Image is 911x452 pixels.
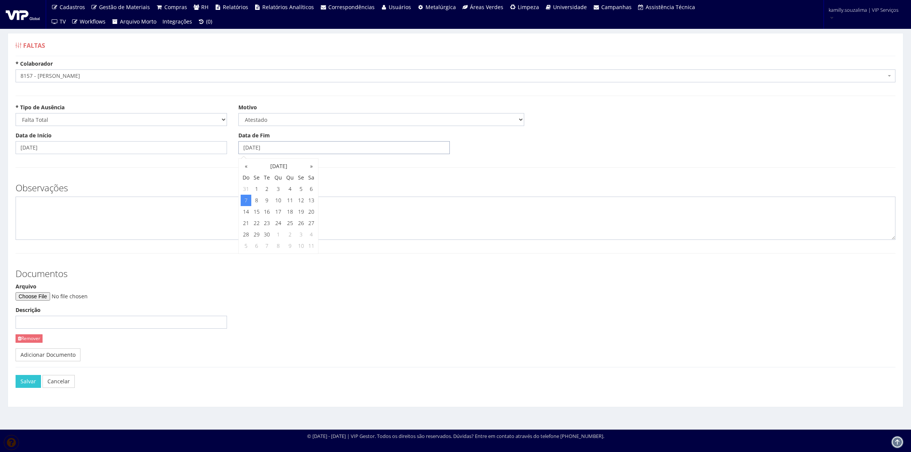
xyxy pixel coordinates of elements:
span: Universidade [553,3,587,11]
span: Gestão de Materiais [99,3,150,11]
td: 28 [241,229,251,240]
label: Arquivo [16,283,36,290]
td: 6 [251,240,262,252]
span: kamilly.souzalima | VIP Serviços [829,6,898,14]
td: 24 [272,217,284,229]
h3: Observações [16,183,895,193]
td: 10 [272,195,284,206]
span: Workflows [80,18,106,25]
span: Usuários [389,3,411,11]
span: RH [201,3,208,11]
th: Qu [272,172,284,183]
span: Compras [164,3,187,11]
td: 8 [251,195,262,206]
td: 3 [272,183,284,195]
td: 25 [284,217,296,229]
td: 16 [262,206,272,217]
a: Arquivo Morto [109,14,159,29]
label: Data de Fim [238,132,270,139]
span: Arquivo Morto [120,18,156,25]
span: Limpeza [518,3,539,11]
td: 27 [306,217,316,229]
th: Te [262,172,272,183]
a: Workflows [69,14,109,29]
td: 9 [284,240,296,252]
label: Motivo [238,104,257,111]
label: Data de Início [16,132,52,139]
span: Faltas [23,41,45,50]
td: 5 [296,183,306,195]
td: 2 [284,229,296,240]
label: * Tipo de Ausência [16,104,65,111]
h3: Documentos [16,269,895,279]
span: Relatórios Analíticos [262,3,314,11]
td: 29 [251,229,262,240]
td: 6 [306,183,316,195]
span: TV [60,18,66,25]
td: 15 [251,206,262,217]
td: 30 [262,229,272,240]
td: 7 [241,195,251,206]
a: Cancelar [43,375,75,388]
span: Assistência Técnica [646,3,695,11]
td: 14 [241,206,251,217]
span: Cadastros [60,3,85,11]
td: 13 [306,195,316,206]
span: Relatórios [223,3,248,11]
td: 21 [241,217,251,229]
span: (0) [206,18,212,25]
td: 17 [272,206,284,217]
th: Se [296,172,306,183]
th: Qu [284,172,296,183]
td: 31 [241,183,251,195]
span: Metalúrgica [426,3,456,11]
td: 4 [306,229,316,240]
td: 19 [296,206,306,217]
td: 1 [272,229,284,240]
img: logo [6,9,40,20]
th: Do [241,172,251,183]
span: Campanhas [601,3,632,11]
td: 22 [251,217,262,229]
td: 3 [296,229,306,240]
div: © [DATE] - [DATE] | VIP Gestor. Todos os direitos são reservados. Dúvidas? Entre em contato atrav... [307,433,604,440]
td: 5 [241,240,251,252]
span: Integrações [162,18,192,25]
span: Áreas Verdes [470,3,503,11]
th: « [241,161,251,172]
td: 11 [306,240,316,252]
a: Remover [16,334,43,342]
a: (0) [195,14,216,29]
th: Se [251,172,262,183]
td: 7 [262,240,272,252]
td: 1 [251,183,262,195]
td: 9 [262,195,272,206]
td: 4 [284,183,296,195]
label: Descrição [16,306,41,314]
td: 26 [296,217,306,229]
th: [DATE] [251,161,306,172]
a: Integrações [159,14,195,29]
td: 12 [296,195,306,206]
td: 10 [296,240,306,252]
a: TV [48,14,69,29]
label: * Colaborador [16,60,53,68]
td: 2 [262,183,272,195]
a: Adicionar Documento [16,348,80,361]
td: 23 [262,217,272,229]
td: 20 [306,206,316,217]
span: Correspondências [328,3,375,11]
span: 8157 - MARCO ANTONIO CUSTODIO DE ARAUJO [16,69,895,82]
td: 8 [272,240,284,252]
td: 18 [284,206,296,217]
span: 8157 - MARCO ANTONIO CUSTODIO DE ARAUJO [20,72,886,80]
td: 11 [284,195,296,206]
th: Sa [306,172,316,183]
button: Salvar [16,375,41,388]
th: » [306,161,316,172]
